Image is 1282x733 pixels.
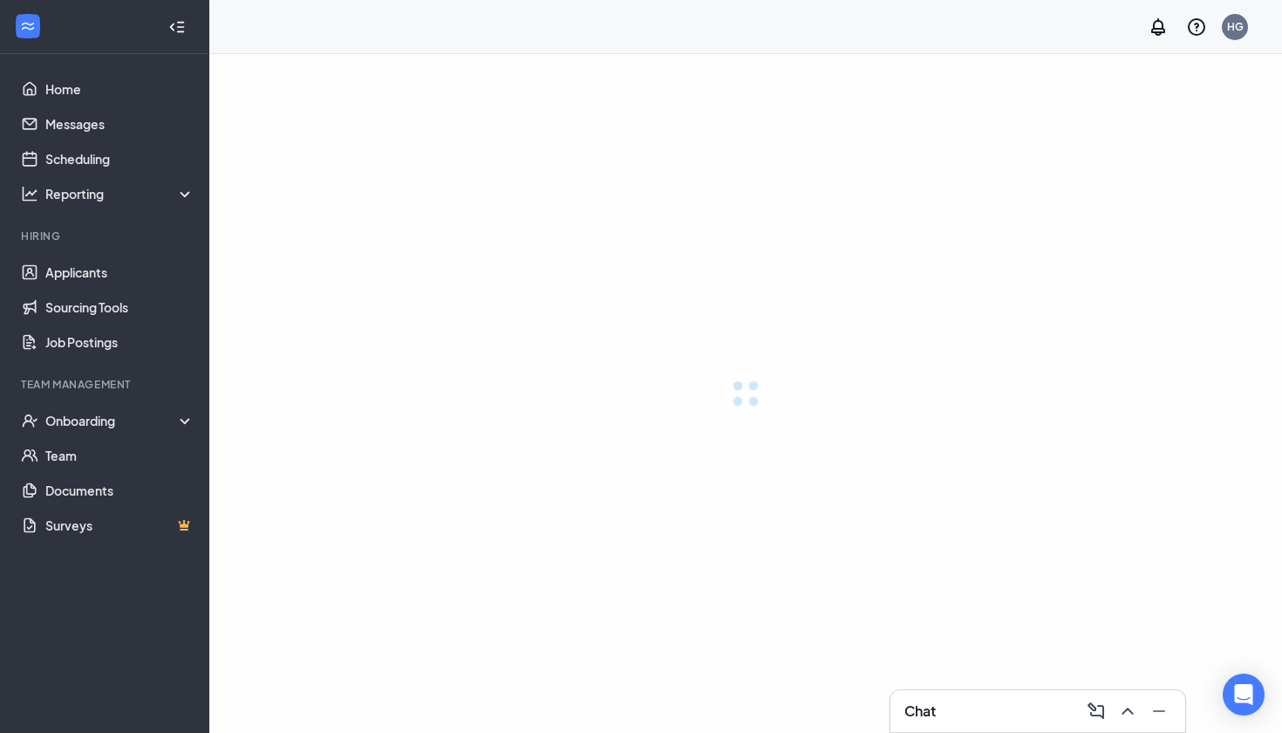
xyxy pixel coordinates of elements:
h3: Chat [904,702,936,721]
a: Team [45,438,194,473]
svg: UserCheck [21,412,38,429]
button: ChevronUp [1112,697,1140,725]
svg: ComposeMessage [1086,701,1107,722]
svg: Analysis [21,185,38,202]
svg: QuestionInfo [1186,17,1207,38]
button: ComposeMessage [1081,697,1108,725]
div: Onboarding [45,412,195,429]
div: Team Management [21,377,191,392]
div: Reporting [45,185,195,202]
svg: Minimize [1149,701,1169,722]
svg: Collapse [168,18,186,36]
a: Applicants [45,255,194,290]
a: Documents [45,473,194,508]
a: Messages [45,106,194,141]
button: Minimize [1143,697,1171,725]
a: Scheduling [45,141,194,176]
a: Job Postings [45,325,194,360]
svg: Notifications [1148,17,1169,38]
svg: ChevronUp [1117,701,1138,722]
div: Open Intercom Messenger [1223,674,1265,716]
a: Sourcing Tools [45,290,194,325]
a: SurveysCrown [45,508,194,543]
div: Hiring [21,229,191,243]
div: HG [1227,19,1244,34]
svg: WorkstreamLogo [19,17,37,35]
a: Home [45,72,194,106]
